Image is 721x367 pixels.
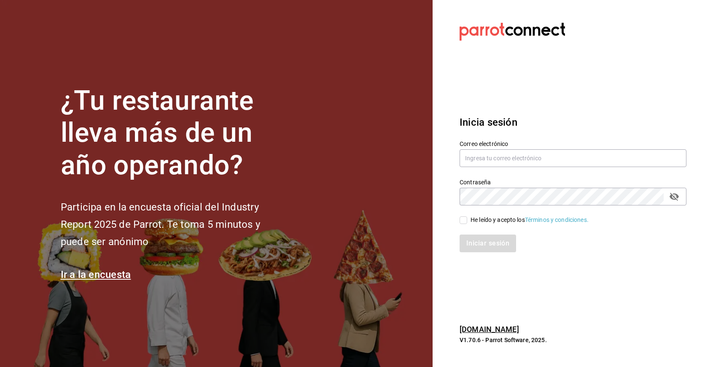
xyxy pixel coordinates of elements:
[61,199,288,250] h2: Participa en la encuesta oficial del Industry Report 2025 de Parrot. Te toma 5 minutos y puede se...
[61,85,288,182] h1: ¿Tu restaurante lleva más de un año operando?
[460,140,686,146] label: Correo electrónico
[460,115,686,130] h3: Inicia sesión
[460,336,686,344] p: V1.70.6 - Parrot Software, 2025.
[525,216,589,223] a: Términos y condiciones.
[460,179,686,185] label: Contraseña
[460,325,519,334] a: [DOMAIN_NAME]
[667,189,681,204] button: passwordField
[61,269,131,281] a: Ir a la encuesta
[460,149,686,167] input: Ingresa tu correo electrónico
[471,216,589,224] div: He leído y acepto los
